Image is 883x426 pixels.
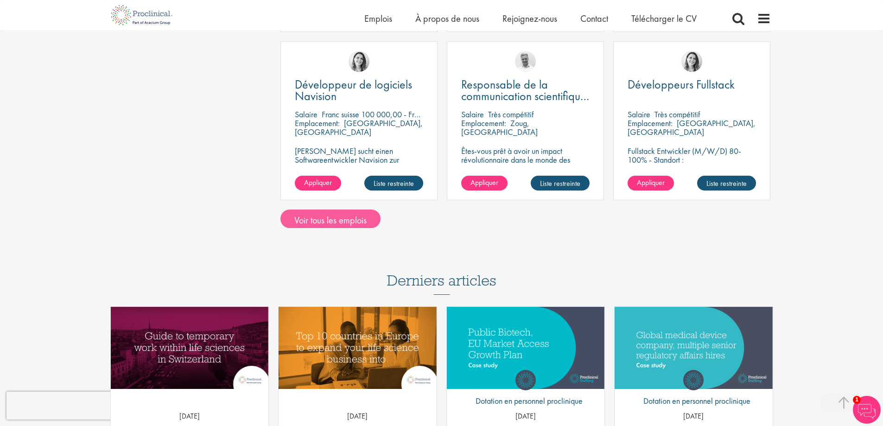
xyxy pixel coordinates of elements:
[294,214,367,226] font: Voir tous les emplois
[628,118,756,137] font: [GEOGRAPHIC_DATA], [GEOGRAPHIC_DATA]
[531,176,590,191] a: Liste restreinte
[364,176,423,191] a: Liste restreinte
[706,178,747,188] font: Liste restreinte
[461,118,538,137] font: Zoug, [GEOGRAPHIC_DATA]
[279,307,437,389] img: Top 10 des pays européens pour les entreprises du secteur des sciences de la vie
[111,307,269,389] a: Lien vers un article
[515,370,536,390] img: Dotation en personnel proclinique
[628,76,735,92] font: Développeurs Fullstack
[415,13,479,25] a: À propos de nous
[636,370,750,412] a: Dotation en personnel proclinique Dotation en personnel proclinique
[295,118,340,128] font: Emplacement:
[349,51,369,72] img: Nur Ergiydiren
[853,396,881,424] img: Chatbot
[295,109,318,120] font: Salaire
[502,13,557,25] a: Rejoignez-nous
[469,370,583,412] a: Dotation en personnel proclinique Dotation en personnel proclinique
[615,307,773,389] a: Lien vers un article
[447,307,605,389] a: Lien vers un article
[515,411,536,421] font: [DATE]
[697,176,756,191] a: Liste restreinte
[476,395,583,406] font: Dotation en personnel proclinique
[364,13,392,25] a: Emplois
[470,178,498,187] font: Appliquer
[631,13,697,25] a: Télécharger le CV
[461,79,590,102] a: Responsable de la communication scientifique - Oncologie
[295,79,423,102] a: Développeur de logiciels Navision
[374,178,414,188] font: Liste restreinte
[279,307,437,389] a: Lien vers un article
[637,178,665,187] font: Appliquer
[6,392,125,420] iframe: reCAPTCHA
[461,118,506,128] font: Emplacement:
[461,109,484,120] font: Salaire
[322,109,509,120] font: Franc suisse 100 000,00 - Franc suisse 110 000,00 par an
[461,76,589,115] font: Responsable de la communication scientifique - Oncologie
[580,13,608,25] a: Contact
[628,109,650,120] font: Salaire
[304,178,332,187] font: Appliquer
[280,210,381,228] a: Voir tous les emplois
[683,370,704,390] img: Dotation en personnel proclinique
[681,51,702,72] img: Nur Ergiydiren
[654,109,700,120] font: Très compétitif
[628,79,756,90] a: Développeurs Fullstack
[643,395,750,406] font: Dotation en personnel proclinique
[179,411,200,421] font: [DATE]
[540,178,580,188] font: Liste restreinte
[387,271,496,290] font: Derniers articles
[628,176,674,191] a: Appliquer
[461,176,508,191] a: Appliquer
[683,411,704,421] font: [DATE]
[295,118,423,137] font: [GEOGRAPHIC_DATA], [GEOGRAPHIC_DATA]
[295,176,341,191] a: Appliquer
[855,396,858,403] font: 1
[515,51,536,72] img: Joshua Bye
[628,118,673,128] font: Emplacement:
[295,76,412,104] font: Développeur de logiciels Navision
[347,411,368,421] font: [DATE]
[488,109,534,120] font: Très compétitif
